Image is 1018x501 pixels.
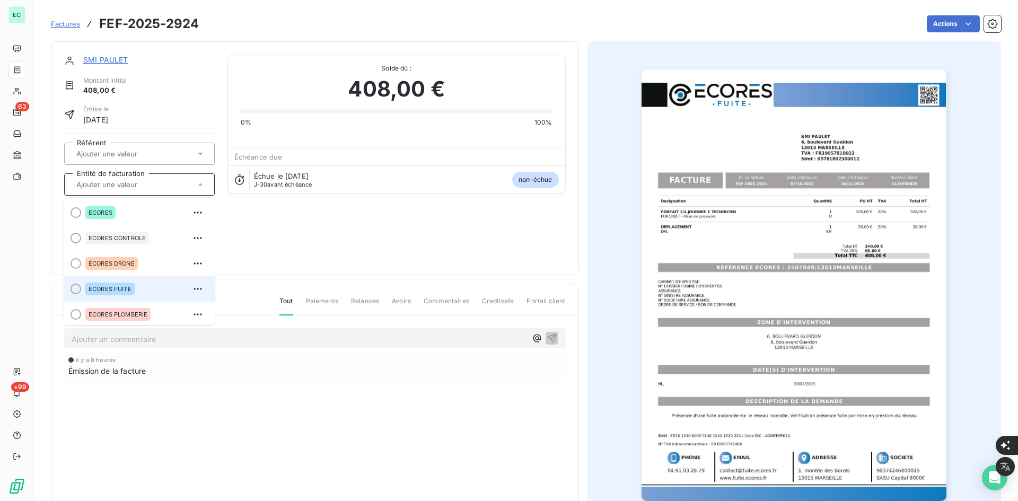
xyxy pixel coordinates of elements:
span: Échue le [DATE] [254,172,309,180]
span: 63 [15,102,29,111]
span: Portail client [526,296,565,314]
input: Ajouter une valeur [75,149,182,159]
input: Ajouter une valeur [75,180,182,189]
span: ECORES PLOMBERIE [89,311,147,318]
span: 0% [241,118,251,127]
span: Avoirs [392,296,411,314]
a: Factures [51,19,80,29]
span: non-échue [512,172,558,188]
span: Commentaires [424,296,469,314]
button: Actions [927,15,980,32]
span: 408,00 € [348,73,444,105]
span: 408,00 € [83,85,127,96]
span: avant échéance [254,181,312,188]
span: Montant initial [83,76,127,85]
span: Échéance due [234,153,283,161]
span: Tout [279,296,293,315]
span: Émise le [83,104,109,114]
div: Open Intercom Messenger [982,465,1007,490]
span: Factures [51,20,80,28]
span: +99 [11,382,29,392]
span: Émission de la facture [68,365,146,376]
img: invoice_thumbnail [642,69,946,501]
span: ECORES DRONE [89,260,135,267]
a: SMI PAULET [83,55,128,64]
div: EC [8,6,25,23]
span: J-30 [254,181,268,188]
h3: FEF-2025-2924 [99,14,199,33]
span: [DATE] [83,114,109,125]
span: Relances [351,296,379,314]
img: Logo LeanPay [8,478,25,495]
span: ECORES [89,209,112,216]
span: 100% [534,118,552,127]
span: il y a 8 heures [76,357,116,363]
span: Creditsafe [482,296,514,314]
span: Solde dû : [241,64,552,73]
span: ECORES FUITE [89,286,131,292]
span: Paiements [306,296,338,314]
span: ECORES CONTROLE [89,235,146,241]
